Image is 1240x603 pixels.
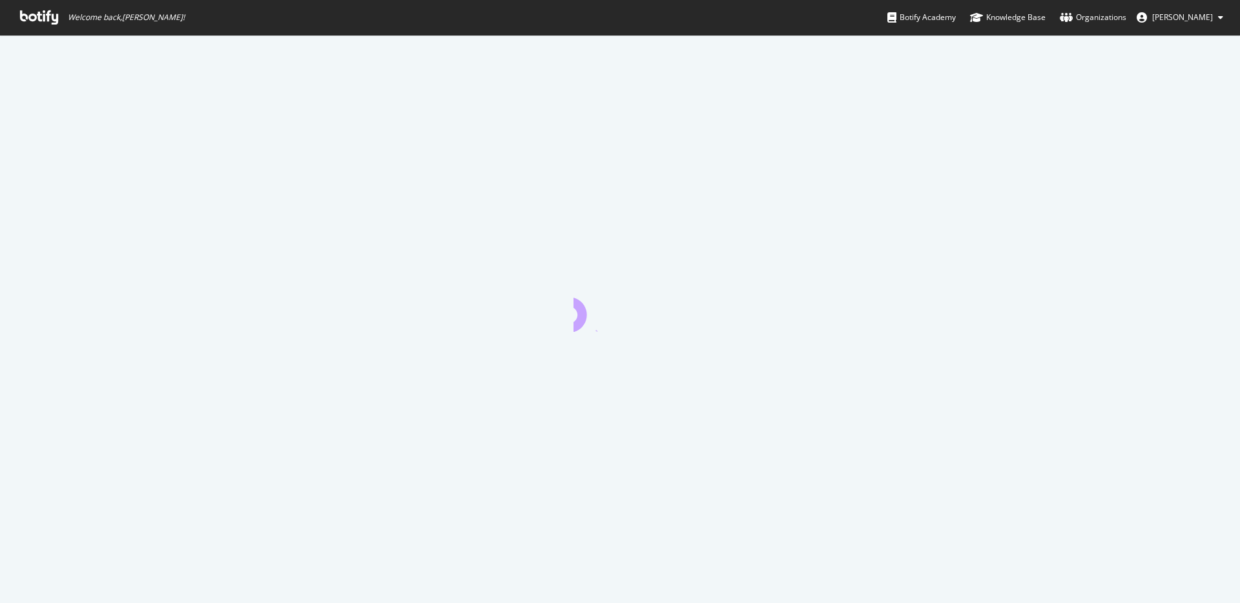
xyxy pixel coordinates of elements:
[1126,7,1234,28] button: [PERSON_NAME]
[1060,11,1126,24] div: Organizations
[970,11,1046,24] div: Knowledge Base
[68,12,185,23] span: Welcome back, [PERSON_NAME] !
[1152,12,1213,23] span: Vincent Flaceliere
[887,11,956,24] div: Botify Academy
[573,285,666,332] div: animation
